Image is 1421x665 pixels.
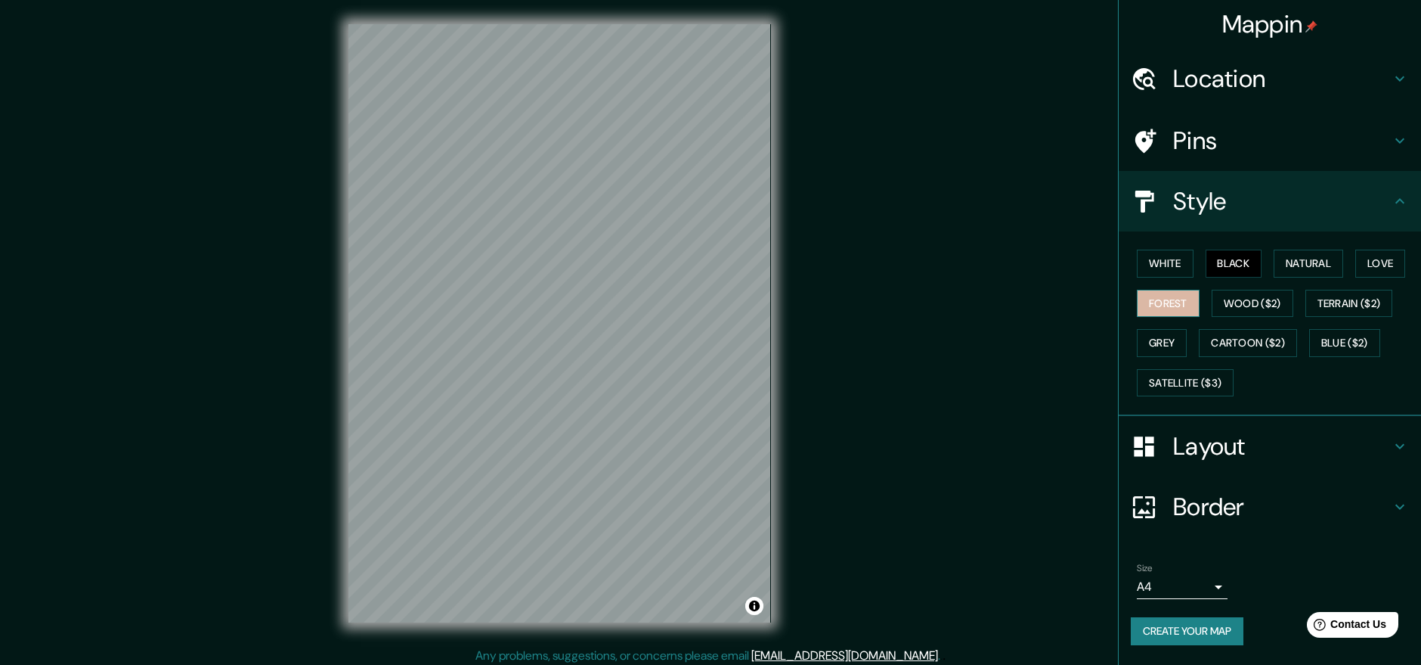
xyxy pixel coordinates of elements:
[1137,290,1200,318] button: Forest
[940,647,943,665] div: .
[1305,290,1393,318] button: Terrain ($2)
[1286,606,1404,648] iframe: Help widget launcher
[1137,250,1193,278] button: White
[1173,492,1391,522] h4: Border
[1206,250,1262,278] button: Black
[1199,329,1297,357] button: Cartoon ($2)
[1137,329,1187,357] button: Grey
[1305,20,1317,33] img: pin-icon.png
[1309,329,1380,357] button: Blue ($2)
[751,648,938,663] a: [EMAIL_ADDRESS][DOMAIN_NAME]
[1173,64,1391,94] h4: Location
[1137,575,1228,599] div: A4
[1212,290,1293,318] button: Wood ($2)
[1355,250,1405,278] button: Love
[348,24,771,623] canvas: Map
[1119,477,1421,537] div: Border
[1131,617,1243,645] button: Create your map
[1137,562,1153,575] label: Size
[1119,110,1421,171] div: Pins
[1119,171,1421,232] div: Style
[745,597,763,615] button: Toggle attribution
[1173,431,1391,461] h4: Layout
[475,647,940,665] p: Any problems, suggestions, or concerns please email .
[1119,416,1421,477] div: Layout
[1137,369,1234,397] button: Satellite ($3)
[1119,48,1421,109] div: Location
[1173,126,1391,156] h4: Pins
[1222,9,1318,39] h4: Mappin
[1173,186,1391,216] h4: Style
[943,647,946,665] div: .
[1274,250,1343,278] button: Natural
